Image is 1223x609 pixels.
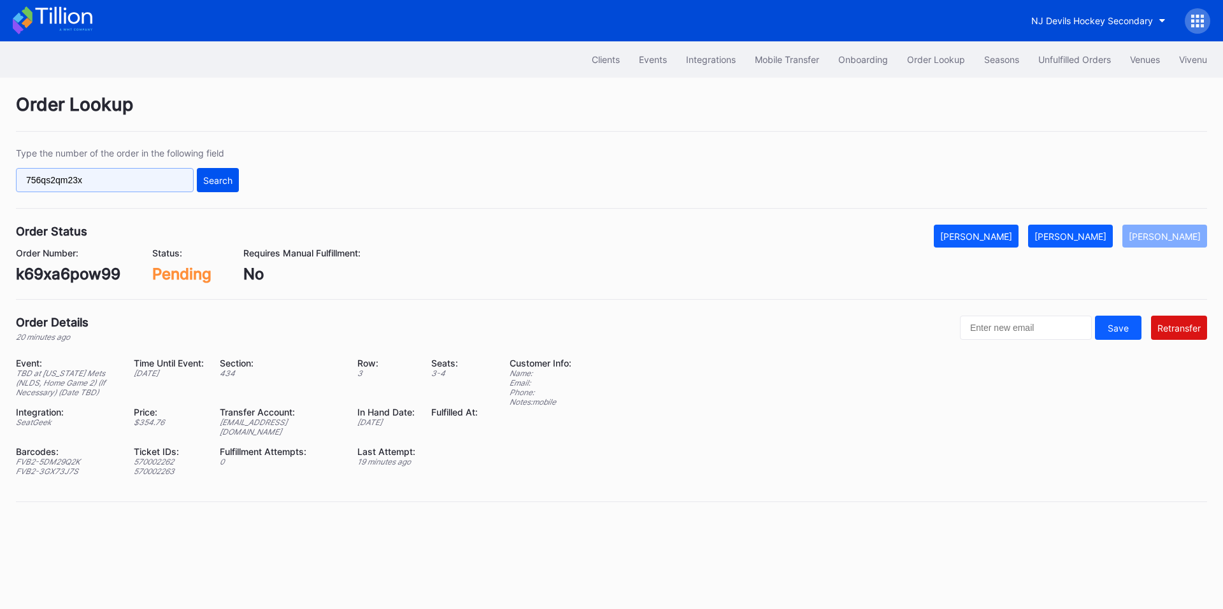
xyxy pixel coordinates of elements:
[1129,231,1201,242] div: [PERSON_NAME]
[1157,323,1201,333] div: Retransfer
[16,417,118,427] div: SeatGeek
[431,368,478,378] div: 3 - 4
[838,54,888,65] div: Onboarding
[1022,9,1175,32] button: NJ Devils Hockey Secondary
[1122,225,1207,248] button: [PERSON_NAME]
[907,54,965,65] div: Order Lookup
[16,148,239,158] div: Type the number of the order in the following field
[975,48,1029,71] button: Seasons
[1151,316,1207,340] button: Retransfer
[1108,323,1129,333] div: Save
[134,368,204,378] div: [DATE]
[357,407,415,417] div: In Hand Date:
[16,368,118,397] div: TBD at [US_STATE] Mets (NLDS, Home Game 2) (If Necessary) (Date TBD)
[357,417,415,427] div: [DATE]
[16,407,118,417] div: Integration:
[16,316,89,329] div: Order Details
[686,54,736,65] div: Integrations
[940,231,1012,242] div: [PERSON_NAME]
[16,248,120,258] div: Order Number:
[1034,231,1106,242] div: [PERSON_NAME]
[676,48,745,71] button: Integrations
[16,446,118,457] div: Barcodes:
[16,168,194,192] input: GT59662
[16,358,118,368] div: Event:
[220,407,341,417] div: Transfer Account:
[582,48,629,71] button: Clients
[1179,54,1207,65] div: Vivenu
[134,466,204,476] div: 570002263
[16,225,87,238] div: Order Status
[16,265,120,283] div: k69xa6pow99
[220,368,341,378] div: 434
[16,466,118,476] div: FVB2-3GX73J7S
[510,368,571,378] div: Name:
[1095,316,1141,340] button: Save
[431,407,478,417] div: Fulfilled At:
[1031,15,1153,26] div: NJ Devils Hockey Secondary
[510,358,571,368] div: Customer Info:
[243,248,361,258] div: Requires Manual Fulfillment:
[745,48,829,71] button: Mobile Transfer
[639,54,667,65] div: Events
[197,168,239,192] button: Search
[220,417,341,437] div: [EMAIL_ADDRESS][DOMAIN_NAME]
[134,358,204,368] div: Time Until Event:
[510,388,571,397] div: Phone:
[1130,54,1160,65] div: Venues
[152,265,211,283] div: Pending
[1029,48,1120,71] button: Unfulfilled Orders
[134,417,204,427] div: $ 354.76
[357,446,415,457] div: Last Attempt:
[592,54,620,65] div: Clients
[134,457,204,466] div: 570002262
[357,358,415,368] div: Row:
[220,358,341,368] div: Section:
[357,457,415,466] div: 19 minutes ago
[960,316,1092,340] input: Enter new email
[1120,48,1169,71] button: Venues
[152,248,211,258] div: Status:
[1028,225,1113,248] button: [PERSON_NAME]
[510,397,571,407] div: Notes: mobile
[934,225,1019,248] button: [PERSON_NAME]
[16,332,89,342] div: 20 minutes ago
[755,54,819,65] div: Mobile Transfer
[220,446,341,457] div: Fulfillment Attempts:
[1169,48,1217,71] button: Vivenu
[357,368,415,378] div: 3
[431,358,478,368] div: Seats:
[220,457,341,466] div: 0
[510,378,571,388] div: Email:
[829,48,898,71] button: Onboarding
[243,265,361,283] div: No
[203,175,232,186] div: Search
[984,54,1019,65] div: Seasons
[16,457,118,466] div: FVB2-5DM29Q2K
[1038,54,1111,65] div: Unfulfilled Orders
[134,446,204,457] div: Ticket IDs:
[134,407,204,417] div: Price:
[898,48,975,71] button: Order Lookup
[16,94,1207,132] div: Order Lookup
[629,48,676,71] button: Events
